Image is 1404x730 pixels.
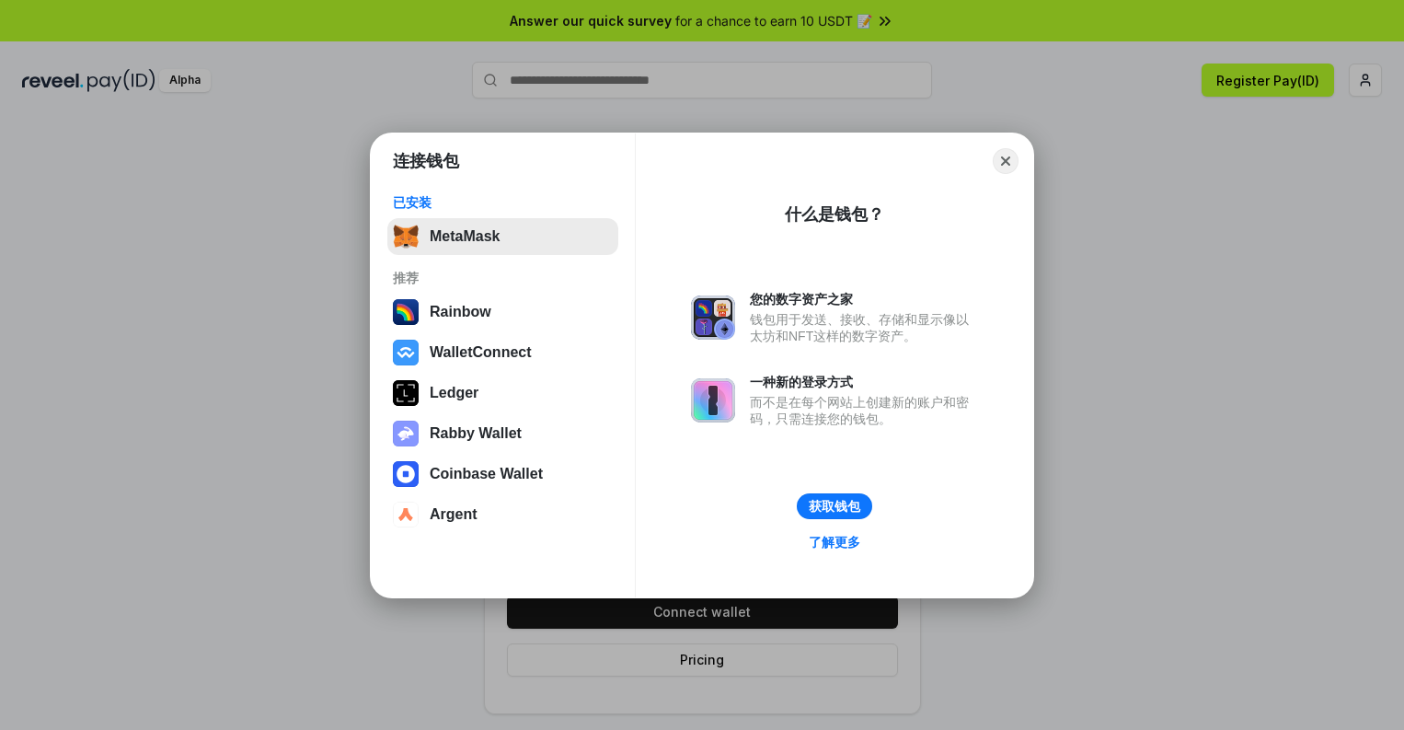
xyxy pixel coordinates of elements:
img: svg+xml,%3Csvg%20width%3D%2228%22%20height%3D%2228%22%20viewBox%3D%220%200%2028%2028%22%20fill%3D... [393,461,419,487]
div: Ledger [430,385,478,401]
div: 什么是钱包？ [785,203,884,226]
img: svg+xml,%3Csvg%20xmlns%3D%22http%3A%2F%2Fwww.w3.org%2F2000%2Fsvg%22%20fill%3D%22none%22%20viewBox... [691,295,735,340]
div: 而不是在每个网站上创建新的账户和密码，只需连接您的钱包。 [750,394,978,427]
img: svg+xml,%3Csvg%20width%3D%2228%22%20height%3D%2228%22%20viewBox%3D%220%200%2028%2028%22%20fill%3D... [393,340,419,365]
div: 钱包用于发送、接收、存储和显示像以太坊和NFT这样的数字资产。 [750,311,978,344]
div: MetaMask [430,228,500,245]
img: svg+xml,%3Csvg%20xmlns%3D%22http%3A%2F%2Fwww.w3.org%2F2000%2Fsvg%22%20fill%3D%22none%22%20viewBox... [393,421,419,446]
button: Rabby Wallet [387,415,618,452]
div: 一种新的登录方式 [750,374,978,390]
button: WalletConnect [387,334,618,371]
div: 已安装 [393,194,613,211]
img: svg+xml,%3Csvg%20width%3D%2228%22%20height%3D%2228%22%20viewBox%3D%220%200%2028%2028%22%20fill%3D... [393,502,419,527]
a: 了解更多 [798,530,871,554]
button: 获取钱包 [797,493,872,519]
h1: 连接钱包 [393,150,459,172]
div: Rabby Wallet [430,425,522,442]
div: WalletConnect [430,344,532,361]
div: 您的数字资产之家 [750,291,978,307]
button: MetaMask [387,218,618,255]
button: Coinbase Wallet [387,456,618,492]
button: Close [993,148,1018,174]
div: 推荐 [393,270,613,286]
img: svg+xml,%3Csvg%20xmlns%3D%22http%3A%2F%2Fwww.w3.org%2F2000%2Fsvg%22%20width%3D%2228%22%20height%3... [393,380,419,406]
img: svg+xml,%3Csvg%20fill%3D%22none%22%20height%3D%2233%22%20viewBox%3D%220%200%2035%2033%22%20width%... [393,224,419,249]
img: svg+xml,%3Csvg%20xmlns%3D%22http%3A%2F%2Fwww.w3.org%2F2000%2Fsvg%22%20fill%3D%22none%22%20viewBox... [691,378,735,423]
div: Argent [430,506,478,523]
div: Coinbase Wallet [430,466,543,482]
div: Rainbow [430,304,491,320]
div: 了解更多 [809,534,860,550]
img: svg+xml,%3Csvg%20width%3D%22120%22%20height%3D%22120%22%20viewBox%3D%220%200%20120%20120%22%20fil... [393,299,419,325]
button: Argent [387,496,618,533]
div: 获取钱包 [809,498,860,515]
button: Rainbow [387,294,618,330]
button: Ledger [387,375,618,411]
